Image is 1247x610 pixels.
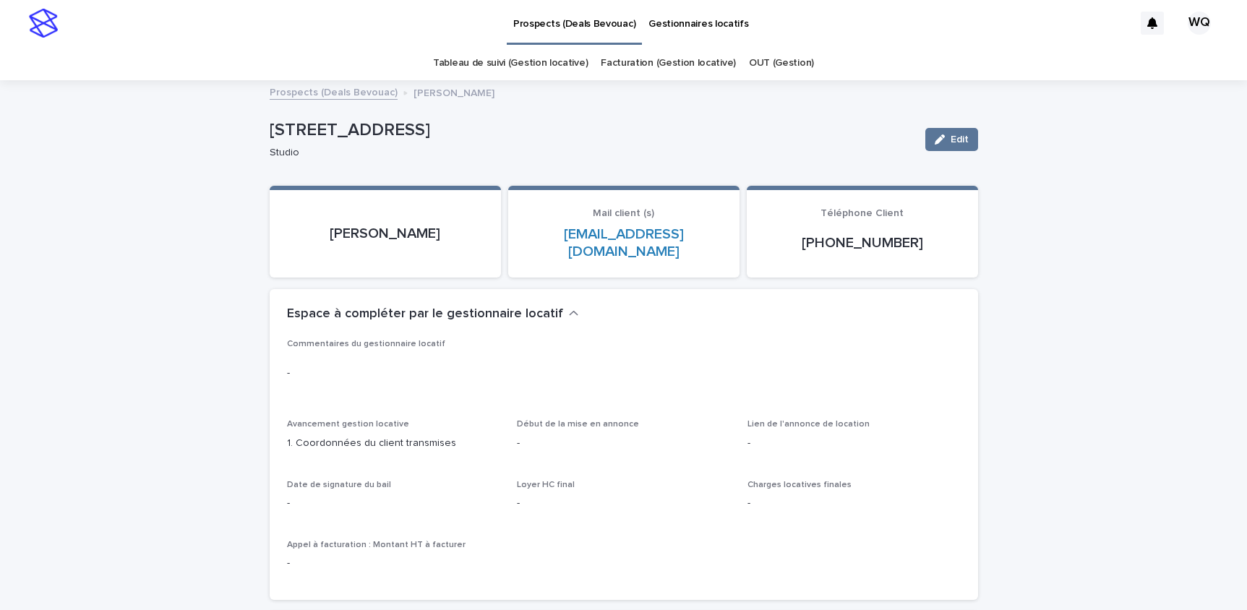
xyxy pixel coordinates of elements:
[747,481,852,489] span: Charges locatives finales
[517,436,730,451] p: -
[517,420,639,429] span: Début de la mise en annonce
[287,340,445,348] span: Commentaires du gestionnaire locatif
[517,481,575,489] span: Loyer HC final
[564,227,684,259] a: [EMAIL_ADDRESS][DOMAIN_NAME]
[270,120,914,141] p: [STREET_ADDRESS]
[747,436,961,451] p: -
[270,83,398,100] a: Prospects (Deals Bevouac)
[747,420,870,429] span: Lien de l'annonce de location
[764,234,961,252] p: [PHONE_NUMBER]
[951,134,969,145] span: Edit
[1188,12,1211,35] div: WQ
[287,496,500,511] p: -
[601,46,736,80] a: Facturation (Gestion locative)
[925,128,978,151] button: Edit
[270,147,908,159] p: Studio
[593,208,654,218] span: Mail client (s)
[749,46,814,80] a: OUT (Gestion)
[747,496,961,511] p: -
[287,306,563,322] h2: Espace à compléter par le gestionnaire locatif
[820,208,904,218] span: Téléphone Client
[287,420,409,429] span: Avancement gestion locative
[287,225,484,242] p: [PERSON_NAME]
[287,541,466,549] span: Appel à facturation : Montant HT à facturer
[287,306,579,322] button: Espace à compléter par le gestionnaire locatif
[287,366,961,381] p: -
[433,46,588,80] a: Tableau de suivi (Gestion locative)
[287,481,391,489] span: Date de signature du bail
[29,9,58,38] img: stacker-logo-s-only.png
[287,436,500,451] p: 1. Coordonnées du client transmises
[413,84,494,100] p: [PERSON_NAME]
[287,556,500,571] p: -
[517,496,730,511] p: -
